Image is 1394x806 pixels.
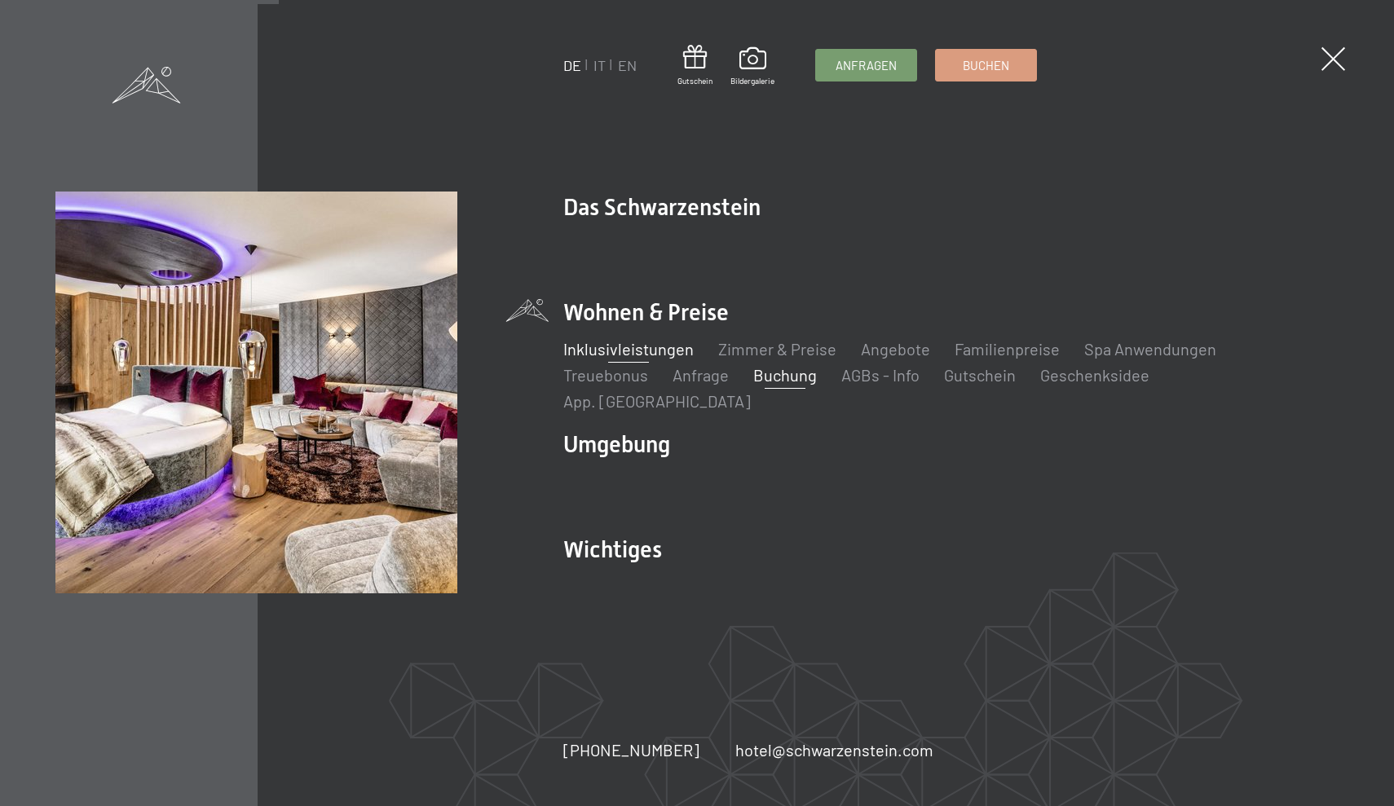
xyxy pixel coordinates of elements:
[563,740,699,760] span: [PHONE_NUMBER]
[735,738,933,761] a: hotel@schwarzenstein.com
[963,57,1009,74] span: Buchen
[563,391,751,411] a: App. [GEOGRAPHIC_DATA]
[730,47,774,86] a: Bildergalerie
[563,365,648,385] a: Treuebonus
[936,50,1036,81] a: Buchen
[563,56,581,74] a: DE
[955,339,1060,359] a: Familienpreise
[836,57,897,74] span: Anfragen
[618,56,637,74] a: EN
[563,339,694,359] a: Inklusivleistungen
[944,365,1016,385] a: Gutschein
[673,365,729,385] a: Anfrage
[753,365,817,385] a: Buchung
[1084,339,1216,359] a: Spa Anwendungen
[677,75,712,86] span: Gutschein
[677,45,712,86] a: Gutschein
[861,339,930,359] a: Angebote
[841,365,920,385] a: AGBs - Info
[1040,365,1149,385] a: Geschenksidee
[563,738,699,761] a: [PHONE_NUMBER]
[730,75,774,86] span: Bildergalerie
[816,50,916,81] a: Anfragen
[593,56,606,74] a: IT
[718,339,836,359] a: Zimmer & Preise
